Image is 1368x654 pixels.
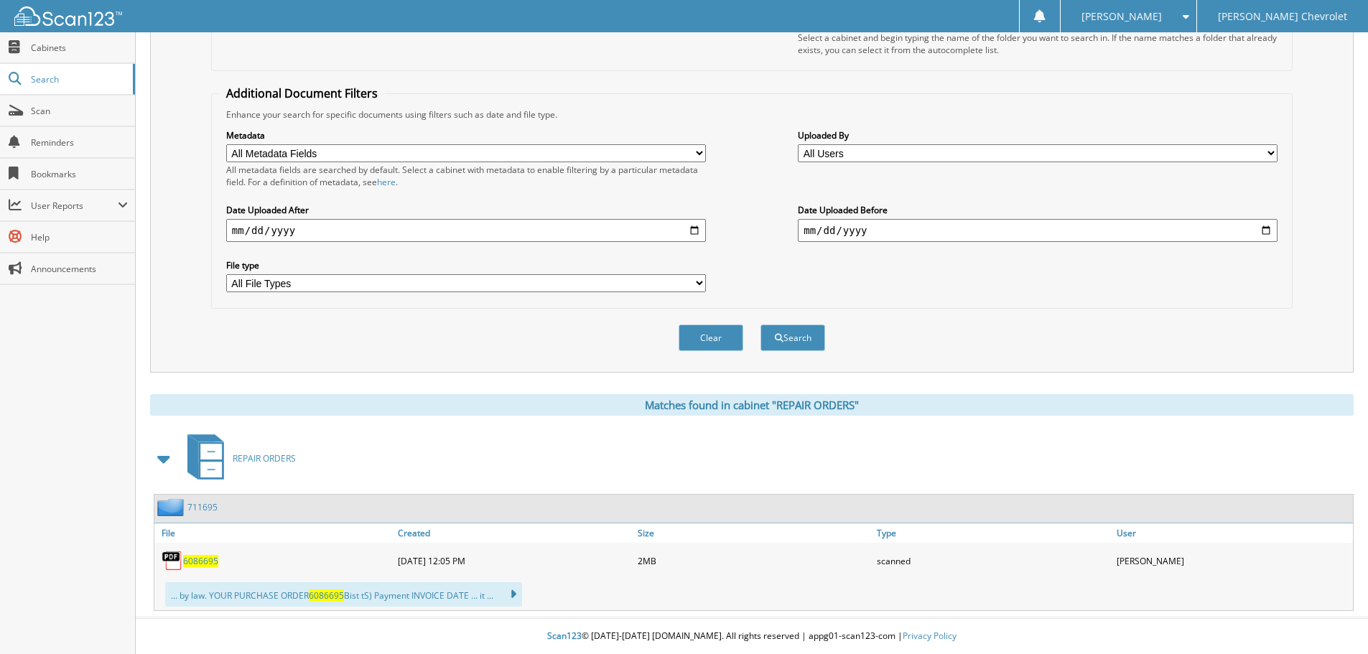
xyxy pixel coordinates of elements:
label: Date Uploaded Before [798,204,1278,216]
label: Uploaded By [798,129,1278,141]
a: Size [634,523,874,543]
div: Select a cabinet and begin typing the name of the folder you want to search in. If the name match... [798,32,1278,56]
label: Date Uploaded After [226,204,706,216]
a: File [154,523,394,543]
label: File type [226,259,706,271]
div: [PERSON_NAME] [1113,546,1353,575]
span: Help [31,231,128,243]
a: Created [394,523,634,543]
a: 711695 [187,501,218,513]
div: 2MB [634,546,874,575]
legend: Additional Document Filters [219,85,385,101]
span: Search [31,73,126,85]
span: Reminders [31,136,128,149]
input: end [798,219,1278,242]
div: All metadata fields are searched by default. Select a cabinet with metadata to enable filtering b... [226,164,706,188]
a: 6086695 [183,555,218,567]
span: REPAIR ORDERS [233,452,296,464]
span: [PERSON_NAME] [1081,12,1162,21]
span: Scan [31,105,128,117]
img: PDF.png [162,550,183,571]
div: Matches found in cabinet "REPAIR ORDERS" [150,394,1354,416]
label: Metadata [226,129,706,141]
div: [DATE] 12:05 PM [394,546,634,575]
button: Search [760,324,825,351]
a: here [377,176,396,188]
div: scanned [873,546,1113,575]
span: Bookmarks [31,168,128,180]
button: Clear [679,324,743,351]
div: ... by law. YOUR PURCHASE ORDER Bist tS) Payment INVOICE DATE ... it ... [165,582,522,607]
div: © [DATE]-[DATE] [DOMAIN_NAME]. All rights reserved | appg01-scan123-com | [136,619,1368,654]
img: folder2.png [157,498,187,516]
input: start [226,219,706,242]
div: Enhance your search for specific documents using filters such as date and file type. [219,108,1285,121]
img: scan123-logo-white.svg [14,6,122,26]
a: User [1113,523,1353,543]
span: 6086695 [309,589,344,602]
a: REPAIR ORDERS [179,430,296,487]
iframe: Chat Widget [1296,585,1368,654]
span: User Reports [31,200,118,212]
a: Type [873,523,1113,543]
a: Privacy Policy [903,630,957,642]
span: [PERSON_NAME] Chevrolet [1218,12,1347,21]
span: Scan123 [547,630,582,642]
span: Cabinets [31,42,128,54]
span: Announcements [31,263,128,275]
